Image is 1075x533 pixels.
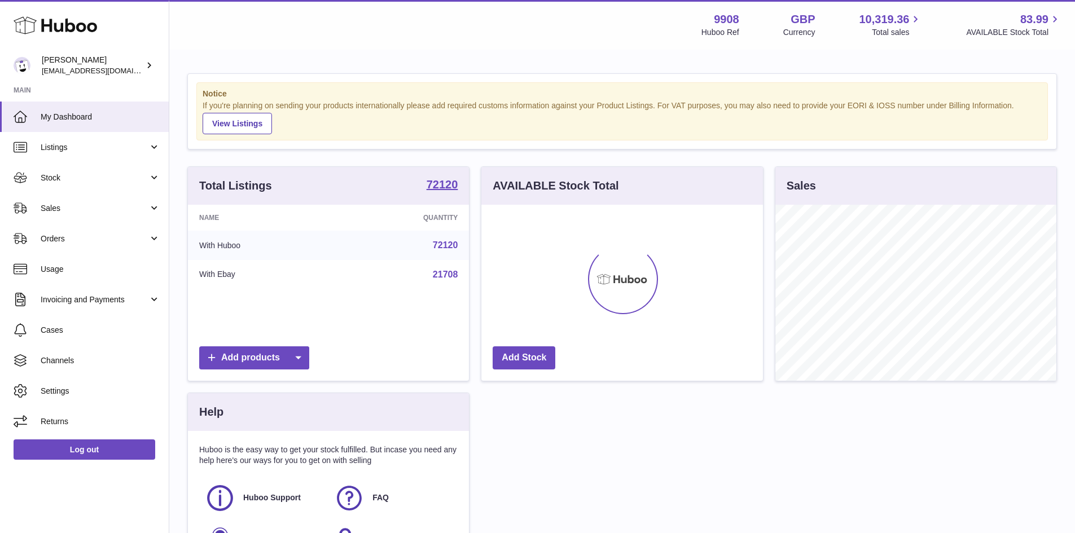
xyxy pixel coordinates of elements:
span: My Dashboard [41,112,160,122]
span: Returns [41,416,160,427]
span: Invoicing and Payments [41,294,148,305]
a: FAQ [334,483,452,513]
h3: Sales [787,178,816,193]
h3: Help [199,404,223,420]
a: 21708 [433,270,458,279]
span: Usage [41,264,160,275]
a: Add Stock [493,346,555,369]
span: AVAILABLE Stock Total [966,27,1061,38]
span: Cases [41,325,160,336]
strong: Notice [203,89,1042,99]
span: 83.99 [1020,12,1048,27]
div: Huboo Ref [701,27,739,38]
th: Name [188,205,336,231]
span: Total sales [872,27,922,38]
div: If you're planning on sending your products internationally please add required customs informati... [203,100,1042,134]
h3: AVAILABLE Stock Total [493,178,618,193]
div: Currency [783,27,815,38]
p: Huboo is the easy way to get your stock fulfilled. But incase you need any help here's our ways f... [199,444,458,466]
strong: GBP [791,12,815,27]
td: With Huboo [188,231,336,260]
strong: 72120 [427,179,458,190]
a: View Listings [203,113,272,134]
span: [EMAIL_ADDRESS][DOMAIN_NAME] [42,66,166,75]
a: Huboo Support [205,483,323,513]
span: Sales [41,203,148,214]
strong: 9908 [714,12,739,27]
div: [PERSON_NAME] [42,55,143,76]
a: 83.99 AVAILABLE Stock Total [966,12,1061,38]
span: Stock [41,173,148,183]
a: Log out [14,439,155,460]
span: Huboo Support [243,492,301,503]
span: Settings [41,386,160,397]
th: Quantity [336,205,469,231]
a: Add products [199,346,309,369]
td: With Ebay [188,260,336,289]
span: Orders [41,234,148,244]
a: 72120 [433,240,458,250]
span: 10,319.36 [859,12,909,27]
a: 72120 [427,179,458,192]
img: tbcollectables@hotmail.co.uk [14,57,30,74]
span: FAQ [372,492,389,503]
a: 10,319.36 Total sales [859,12,922,38]
span: Listings [41,142,148,153]
span: Channels [41,355,160,366]
h3: Total Listings [199,178,272,193]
